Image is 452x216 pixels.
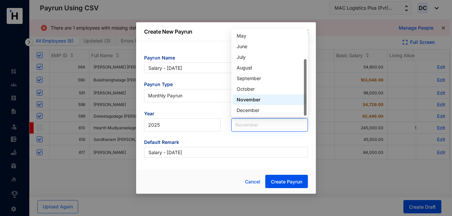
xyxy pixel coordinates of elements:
[233,52,307,62] div: July
[237,32,303,40] div: May
[144,62,308,73] input: Eg: November Payrun
[245,178,260,185] span: Cancel
[233,73,307,84] div: September
[237,96,303,103] div: November
[237,54,303,61] div: July
[233,41,307,52] div: June
[233,105,307,116] div: December
[304,29,309,34] span: close
[265,175,308,188] button: Create Payrun
[240,175,265,188] button: Cancel
[237,64,303,71] div: August
[144,54,308,62] span: Payrun Name
[148,91,304,101] span: Monthly Payrun
[233,62,307,73] div: August
[148,120,217,130] span: 2025
[144,110,221,118] span: Year
[144,28,308,36] p: Create New Payrun
[233,84,307,94] div: October
[144,81,308,89] span: Payrun Type
[144,147,308,158] input: Eg: Salary November
[233,31,307,41] div: May
[237,85,303,93] div: October
[235,120,304,130] span: November
[233,94,307,105] div: November
[144,139,308,147] span: Default Remark
[237,75,303,82] div: September
[303,28,310,35] button: Close
[271,178,302,185] span: Create Payrun
[237,43,303,50] div: June
[237,107,303,114] div: December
